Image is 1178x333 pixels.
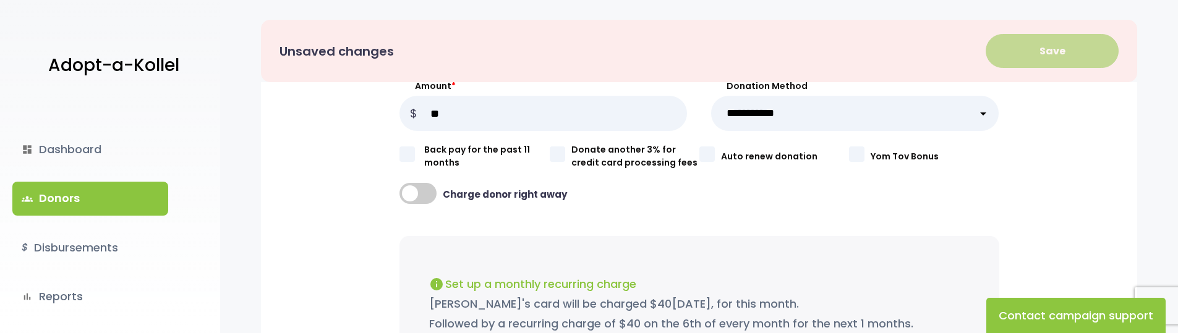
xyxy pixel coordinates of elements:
[571,143,699,169] label: Donate another 3% for credit card processing fees
[443,188,567,202] b: Charge donor right away
[429,277,444,292] i: info
[12,231,168,264] a: $Disbursements
[429,273,970,294] p: Set up a monthly recurring charge
[721,150,849,163] label: Auto renew donation
[12,280,168,313] a: bar_chartReports
[280,40,394,62] p: Unsaved changes
[986,298,1166,333] button: Contact campaign support
[711,80,999,93] label: Donation Method
[429,294,970,314] p: [PERSON_NAME]'s card will be charged $ [DATE], for this month.
[399,96,427,131] p: $
[657,296,672,311] span: 40
[22,239,28,257] i: $
[12,133,168,166] a: dashboardDashboard
[22,193,33,204] span: groups
[871,150,999,163] label: Yom Tov Bonus
[42,36,179,96] a: Adopt-a-Kollel
[986,34,1119,68] button: Save
[22,144,33,155] i: dashboard
[22,291,33,302] i: bar_chart
[48,50,179,81] p: Adopt-a-Kollel
[399,80,688,93] label: Amount
[12,182,168,215] a: groupsDonors
[412,143,550,169] label: Back pay for the past 11 months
